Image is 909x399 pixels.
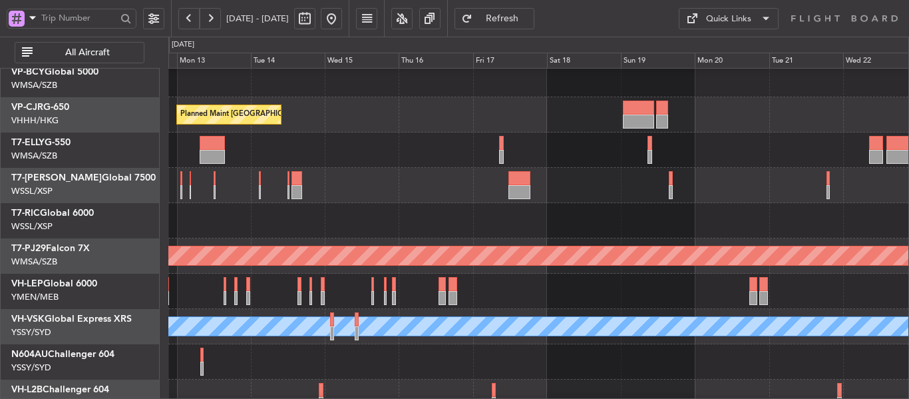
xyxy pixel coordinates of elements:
a: YMEN/MEB [11,291,59,303]
a: VP-BCYGlobal 5000 [11,67,98,77]
span: VH-VSK [11,314,45,324]
div: Fri 17 [473,53,547,69]
a: N604AUChallenger 604 [11,350,114,359]
button: All Aircraft [15,42,144,63]
a: WMSA/SZB [11,79,57,91]
a: WSSL/XSP [11,220,53,232]
div: Sun 19 [621,53,695,69]
div: Wed 15 [325,53,399,69]
a: T7-PJ29Falcon 7X [11,244,90,253]
span: T7-RIC [11,208,40,218]
span: [DATE] - [DATE] [226,13,289,25]
button: Quick Links [679,8,779,29]
a: VP-CJRG-650 [11,103,69,112]
a: VH-VSKGlobal Express XRS [11,314,132,324]
span: VP-BCY [11,67,45,77]
span: All Aircraft [35,48,140,57]
span: Refresh [475,14,530,23]
div: Planned Maint [GEOGRAPHIC_DATA] ([GEOGRAPHIC_DATA] Intl) [180,105,403,125]
span: VP-CJR [11,103,43,112]
span: VH-L2B [11,385,43,394]
div: [DATE] [172,39,194,51]
input: Trip Number [41,8,116,28]
a: WMSA/SZB [11,256,57,268]
span: N604AU [11,350,48,359]
a: VH-L2BChallenger 604 [11,385,109,394]
div: Tue 14 [251,53,325,69]
a: T7-ELLYG-550 [11,138,71,147]
a: T7-[PERSON_NAME]Global 7500 [11,173,156,183]
span: T7-PJ29 [11,244,46,253]
span: T7-ELLY [11,138,45,147]
span: T7-[PERSON_NAME] [11,173,102,183]
a: VHHH/HKG [11,115,59,127]
div: Mon 20 [695,53,769,69]
div: Quick Links [706,13,751,26]
a: VH-LEPGlobal 6000 [11,279,97,288]
div: Mon 13 [177,53,251,69]
div: Thu 16 [399,53,472,69]
a: WSSL/XSP [11,185,53,197]
button: Refresh [454,8,534,29]
a: WMSA/SZB [11,150,57,162]
span: VH-LEP [11,279,43,288]
a: YSSY/SYD [11,326,51,338]
div: Sat 18 [547,53,621,69]
div: Tue 21 [769,53,843,69]
a: YSSY/SYD [11,362,51,374]
a: T7-RICGlobal 6000 [11,208,94,218]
